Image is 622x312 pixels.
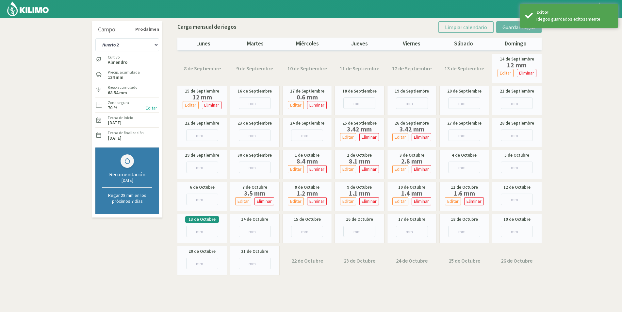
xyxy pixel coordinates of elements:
[452,152,477,159] label: 4 de Octubre
[438,21,494,33] button: Limpiar calendario
[236,64,273,72] label: 9 de Septiembre
[186,194,218,205] input: mm
[186,130,218,141] input: mm
[391,159,433,164] label: 2.8 mm
[448,226,480,237] input: mm
[396,257,428,265] label: 24 de Octubre
[392,133,408,141] button: Editar
[307,197,327,205] button: Eliminar
[445,197,461,205] button: Editar
[412,133,431,141] button: Eliminar
[294,216,321,223] label: 15 de Octubre
[102,192,152,204] p: Regar 28 mm en los próximos 7 días
[108,91,127,95] label: 68.54 mm
[338,127,381,132] label: 3.42 mm
[185,101,196,109] p: Editar
[288,197,304,205] button: Editar
[501,130,533,141] input: mm
[108,69,140,75] label: Precip. acumulada
[466,198,482,205] p: Eliminar
[503,216,531,223] label: 19 de Octubre
[414,165,429,173] p: Eliminar
[290,88,324,95] label: 17 de Septiembre
[490,40,542,48] p: domingo
[443,191,485,196] label: 1.6 mm
[398,184,425,191] label: 10 de Octubre
[290,165,302,173] p: Editar
[451,216,478,223] label: 18 de Octubre
[340,197,356,205] button: Editar
[183,101,199,109] button: Editar
[385,40,437,48] p: viernes
[464,197,484,205] button: Eliminar
[291,257,323,265] label: 22 de Octubre
[135,26,159,33] strong: Prodalmen
[347,184,372,191] label: 9 de Octubre
[536,16,613,23] div: Riegos guardados exitosamente
[391,191,433,196] label: 1.4 mm
[447,88,482,95] label: 20 de Septiembre
[108,75,123,79] label: 134 mm
[343,226,375,237] input: mm
[190,184,215,191] label: 6 de Octubre
[290,101,302,109] p: Editar
[291,130,323,141] input: mm
[239,97,271,109] input: mm
[287,64,327,72] label: 10 de Septiembre
[498,69,514,77] button: Editar
[343,97,375,109] input: mm
[392,165,408,173] button: Editar
[501,226,533,237] input: mm
[188,216,216,223] label: 13 de Octubre
[237,198,249,205] p: Editar
[500,69,511,77] p: Editar
[237,120,272,127] label: 23 de Septiembre
[309,101,324,109] p: Eliminar
[108,84,137,90] label: Riego acumulado
[392,197,408,205] button: Editar
[447,120,482,127] label: 27 de Septiembre
[445,24,487,30] span: Limpiar calendario
[185,88,219,95] label: 15 de Septiembre
[340,165,356,173] button: Editar
[186,226,218,237] input: mm
[237,152,272,159] label: 30 de Septiembre
[496,62,538,68] label: 12 mm
[186,162,218,173] input: mm
[188,248,216,255] label: 20 de Octubre
[309,165,324,173] p: Eliminar
[448,130,480,141] input: mm
[500,120,534,127] label: 28 de Septiembre
[108,100,129,106] label: Zona segura
[286,95,328,100] label: 0.6 mm
[412,165,431,173] button: Eliminar
[102,171,152,178] div: Recomendación
[338,159,381,164] label: 8.1 mm
[342,165,354,173] p: Editar
[501,194,533,205] input: mm
[344,257,375,265] label: 23 de Octubre
[496,21,542,33] button: Guardar riegos
[395,165,406,173] p: Editar
[286,191,328,196] label: 1.2 mm
[288,165,304,173] button: Editar
[290,198,302,205] p: Editar
[295,152,319,159] label: 1 de Octubre
[338,191,381,196] label: 1.1 mm
[334,40,385,48] p: jueves
[359,133,379,141] button: Eliminar
[414,198,429,205] p: Eliminar
[108,121,122,125] label: [DATE]
[229,40,281,48] p: martes
[185,120,219,127] label: 22 de Septiembre
[239,130,271,141] input: mm
[362,198,377,205] p: Eliminar
[241,216,268,223] label: 14 de Octubre
[517,69,536,77] button: Eliminar
[242,184,267,191] label: 7 de Octubre
[282,40,334,48] p: miércoles
[391,127,433,132] label: 3.42 mm
[295,184,319,191] label: 8 de Octubre
[239,258,271,269] input: mm
[500,56,534,62] label: 14 de Septiembre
